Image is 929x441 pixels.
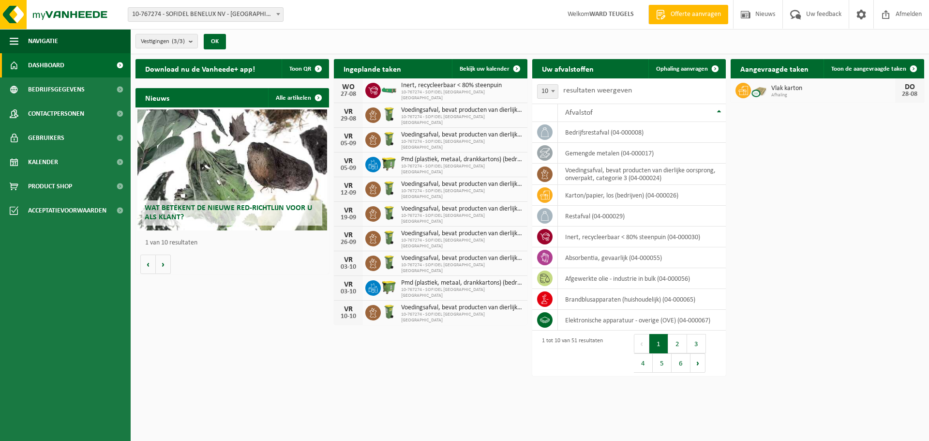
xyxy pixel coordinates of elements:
img: WB-0140-HPE-GN-50 [381,131,397,147]
span: 10-767274 - SOFIDEL [GEOGRAPHIC_DATA] [GEOGRAPHIC_DATA] [401,188,523,200]
span: 10 [537,84,558,99]
a: Ophaling aanvragen [648,59,725,78]
span: 10-767274 - SOFIDEL [GEOGRAPHIC_DATA] [GEOGRAPHIC_DATA] [401,312,523,323]
button: Next [690,353,705,373]
span: 10 [538,85,558,98]
a: Wat betekent de nieuwe RED-richtlijn voor u als klant? [137,109,327,230]
td: inert, recycleerbaar < 80% steenpuin (04-000030) [558,227,726,247]
h2: Uw afvalstoffen [532,59,603,78]
span: Voedingsafval, bevat producten van dierlijke oorsprong, onverpakt, categorie 3 [401,304,523,312]
img: WB-0140-HPE-GN-50 [381,180,397,197]
span: Pmd (plastiek, metaal, drankkartons) (bedrijven) [401,279,523,287]
div: 03-10 [339,289,358,295]
span: Kalender [28,150,58,174]
div: 05-09 [339,140,358,147]
img: WB-1100-HPE-GN-50 [381,155,397,172]
span: 10-767274 - SOFIDEL [GEOGRAPHIC_DATA] [GEOGRAPHIC_DATA] [401,114,523,126]
img: WB-0140-HPE-GN-50 [381,304,397,320]
span: 10-767274 - SOFIDEL [GEOGRAPHIC_DATA] [GEOGRAPHIC_DATA] [401,287,523,299]
a: Bekijk uw kalender [452,59,526,78]
span: Vestigingen [141,34,185,49]
td: elektronische apparatuur - overige (OVE) (04-000067) [558,310,726,331]
div: VR [339,231,358,239]
button: 1 [649,334,668,353]
img: WB-0140-HPE-GN-50 [381,254,397,271]
img: HK-XC-10-GN-00 [381,85,397,94]
span: Wat betekent de nieuwe RED-richtlijn voor u als klant? [145,204,312,221]
td: absorbentia, gevaarlijk (04-000055) [558,247,726,268]
count: (3/3) [172,38,185,45]
h2: Aangevraagde taken [731,59,818,78]
div: 1 tot 10 van 51 resultaten [537,333,603,374]
span: 10-767274 - SOFIDEL [GEOGRAPHIC_DATA] [GEOGRAPHIC_DATA] [401,213,523,225]
button: 6 [672,353,690,373]
span: Afvalstof [565,109,593,117]
div: 10-10 [339,313,358,320]
span: Afhaling [771,92,895,98]
span: Voedingsafval, bevat producten van dierlijke oorsprong, onverpakt, categorie 3 [401,181,523,188]
span: Navigatie [28,29,58,53]
button: 4 [634,353,653,373]
a: Alle artikelen [268,88,328,107]
span: 10-767274 - SOFIDEL [GEOGRAPHIC_DATA] [GEOGRAPHIC_DATA] [401,164,523,175]
span: Product Shop [28,174,72,198]
div: 19-09 [339,214,358,221]
div: 03-10 [339,264,358,271]
a: Toon de aangevraagde taken [824,59,923,78]
span: Dashboard [28,53,64,77]
div: VR [339,108,358,116]
a: Offerte aanvragen [648,5,728,24]
div: VR [339,182,358,190]
span: Voedingsafval, bevat producten van dierlijke oorsprong, onverpakt, categorie 3 [401,106,523,114]
h2: Ingeplande taken [334,59,411,78]
td: brandblusapparaten (huishoudelijk) (04-000065) [558,289,726,310]
button: Previous [634,334,649,353]
div: 27-08 [339,91,358,98]
div: 12-09 [339,190,358,197]
h2: Nieuws [135,88,179,107]
span: Bekijk uw kalender [460,66,509,72]
p: 1 van 10 resultaten [145,240,324,246]
button: OK [204,34,226,49]
img: WB-1100-HPE-GN-50 [381,279,397,295]
img: WB-0140-HPE-GN-50 [381,229,397,246]
h2: Download nu de Vanheede+ app! [135,59,265,78]
td: restafval (04-000029) [558,206,726,227]
span: Bedrijfsgegevens [28,77,85,102]
div: 05-09 [339,165,358,172]
div: 26-09 [339,239,358,246]
div: VR [339,305,358,313]
div: WO [339,83,358,91]
td: gemengde metalen (04-000017) [558,143,726,164]
div: VR [339,207,358,214]
span: Gebruikers [28,126,64,150]
img: PB-CU [751,81,767,98]
button: Toon QR [282,59,328,78]
div: 28-08 [900,91,919,98]
iframe: chat widget [5,420,162,441]
button: 5 [653,353,672,373]
button: 2 [668,334,687,353]
td: afgewerkte olie - industrie in bulk (04-000056) [558,268,726,289]
div: VR [339,157,358,165]
span: Acceptatievoorwaarden [28,198,106,223]
span: Voedingsafval, bevat producten van dierlijke oorsprong, onverpakt, categorie 3 [401,205,523,213]
div: VR [339,281,358,289]
span: Inert, recycleerbaar < 80% steenpuin [401,82,523,90]
img: WB-0140-HPE-GN-50 [381,205,397,221]
button: Vestigingen(3/3) [135,34,198,48]
span: 10-767274 - SOFIDEL BENELUX NV - DUFFEL [128,8,283,21]
button: Vorige [140,255,156,274]
td: voedingsafval, bevat producten van dierlijke oorsprong, onverpakt, categorie 3 (04-000024) [558,164,726,185]
span: 10-767274 - SOFIDEL [GEOGRAPHIC_DATA] [GEOGRAPHIC_DATA] [401,139,523,151]
span: Toon de aangevraagde taken [831,66,906,72]
strong: WARD TEUGELS [589,11,634,18]
span: Contactpersonen [28,102,84,126]
label: resultaten weergeven [563,87,632,94]
span: 10-767274 - SOFIDEL [GEOGRAPHIC_DATA] [GEOGRAPHIC_DATA] [401,238,523,249]
td: bedrijfsrestafval (04-000008) [558,122,726,143]
div: DO [900,83,919,91]
span: 10-767274 - SOFIDEL [GEOGRAPHIC_DATA] [GEOGRAPHIC_DATA] [401,90,523,101]
button: 3 [687,334,706,353]
span: Vlak karton [771,85,895,92]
